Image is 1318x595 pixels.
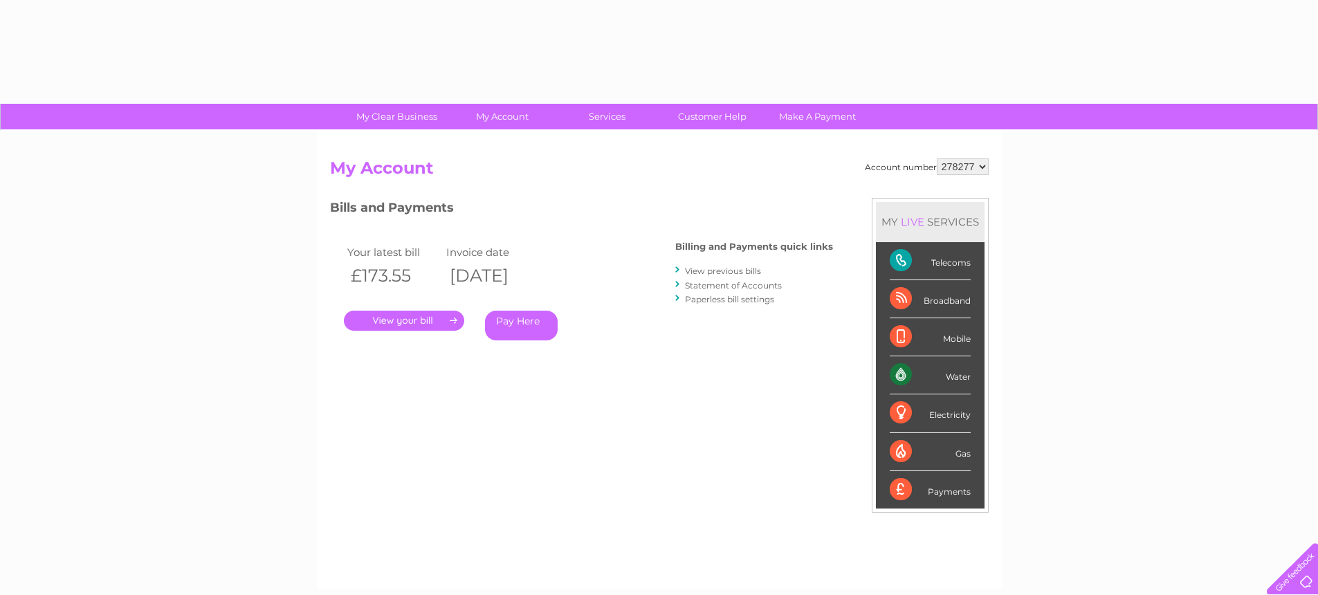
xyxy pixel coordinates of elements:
a: Customer Help [655,104,769,129]
h3: Bills and Payments [330,198,833,222]
div: Mobile [890,318,971,356]
a: Pay Here [485,311,558,340]
div: LIVE [898,215,927,228]
a: Paperless bill settings [685,294,774,304]
h2: My Account [330,158,989,185]
th: £173.55 [344,262,443,290]
a: View previous bills [685,266,761,276]
div: Electricity [890,394,971,432]
th: [DATE] [443,262,542,290]
div: Payments [890,471,971,509]
a: . [344,311,464,331]
h4: Billing and Payments quick links [675,241,833,252]
a: Statement of Accounts [685,280,782,291]
td: Invoice date [443,243,542,262]
td: Your latest bill [344,243,443,262]
div: Gas [890,433,971,471]
a: My Account [445,104,559,129]
div: Account number [865,158,989,175]
div: Water [890,356,971,394]
div: MY SERVICES [876,202,985,241]
a: Services [550,104,664,129]
div: Broadband [890,280,971,318]
div: Telecoms [890,242,971,280]
a: My Clear Business [340,104,454,129]
a: Make A Payment [760,104,875,129]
